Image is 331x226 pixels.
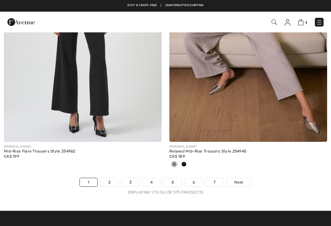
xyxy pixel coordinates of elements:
[298,19,304,25] img: Shopping Bag
[101,178,118,186] a: 2
[234,179,243,185] span: Next
[169,154,185,159] span: CA$ 189
[169,144,327,149] div: [PERSON_NAME]
[285,19,290,26] img: My Info
[206,178,223,186] a: 7
[169,159,179,170] div: Grey melange
[143,178,160,186] a: 4
[7,16,35,28] img: 1ère Avenue
[169,149,327,154] div: Relaxed Mid-Rise Trousers Style 254945
[122,178,139,186] a: 3
[4,144,162,149] div: [PERSON_NAME]
[305,20,307,25] span: 1
[7,18,35,25] a: 1ère Avenue
[80,178,97,186] a: 1
[298,18,307,26] a: 1
[4,154,19,159] span: CA$ 199
[185,178,203,186] a: 6
[272,19,277,25] img: Search
[179,159,189,170] div: Black
[164,178,182,186] a: 5
[4,149,162,154] div: Mid-Rise Flare Trousers Style 254962
[227,178,251,186] a: Next
[316,19,323,26] img: Menu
